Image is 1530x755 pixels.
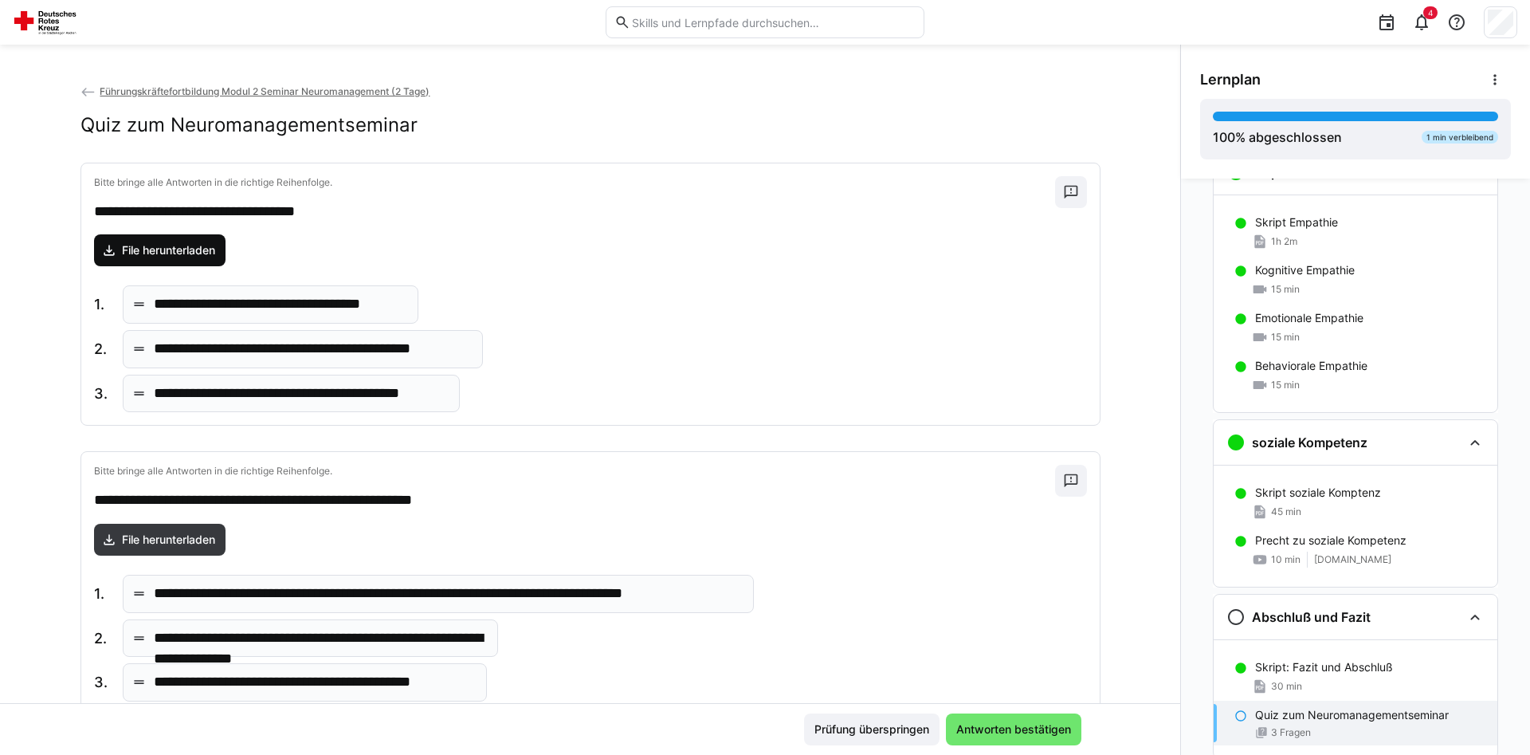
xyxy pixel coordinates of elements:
button: Antworten bestätigen [946,714,1081,745]
span: 15 min [1271,331,1300,344]
p: Emotionale Empathie [1255,310,1363,326]
span: 3. [94,672,110,693]
input: Skills und Lernpfade durchsuchen… [630,15,916,29]
a: File herunterladen [94,234,226,266]
span: File herunterladen [120,242,218,258]
span: Antworten bestätigen [954,722,1073,737]
a: Führungskräftefortbildung Modul 2 Seminar Neuromanagement (2 Tage) [80,85,430,97]
p: Skript: Fazit und Abschluß [1255,659,1393,675]
p: Quiz zum Neuromanagementseminar [1255,707,1449,723]
h3: soziale Kompetenz [1252,435,1367,450]
span: 10 min [1271,553,1300,566]
span: 2. [94,628,110,649]
span: [DOMAIN_NAME] [1314,553,1391,566]
span: Lernplan [1200,71,1261,88]
span: Prüfung überspringen [812,722,932,737]
span: Führungskräftefortbildung Modul 2 Seminar Neuromanagement (2 Tage) [100,85,430,97]
h3: Abschluß und Fazit [1252,609,1371,625]
span: 15 min [1271,379,1300,391]
span: 15 min [1271,283,1300,296]
p: Skript soziale Komptenz [1255,485,1381,501]
p: Bitte bringe alle Antworten in die richtige Reihenfolge. [94,176,1055,189]
span: 3 Fragen [1271,726,1311,739]
span: 1. [94,584,110,604]
div: 1 min verbleibend [1422,131,1498,144]
span: 4 [1428,8,1433,18]
h2: Quiz zum Neuromanagementseminar [80,113,418,137]
a: File herunterladen [94,524,226,556]
span: 1. [94,294,110,315]
p: Bitte bringe alle Antworten in die richtige Reihenfolge. [94,465,1055,478]
button: Prüfung überspringen [804,714,940,745]
p: Precht zu soziale Kompetenz [1255,533,1406,549]
p: Behaviorale Empathie [1255,358,1367,374]
span: 30 min [1271,680,1302,693]
span: 3. [94,383,110,404]
p: Kognitive Empathie [1255,262,1355,278]
div: % abgeschlossen [1213,128,1342,147]
span: 100 [1213,129,1235,145]
p: Skript Empathie [1255,214,1338,230]
span: 45 min [1271,505,1301,518]
span: File herunterladen [120,532,218,548]
span: 1h 2m [1271,235,1297,248]
span: 2. [94,339,110,360]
